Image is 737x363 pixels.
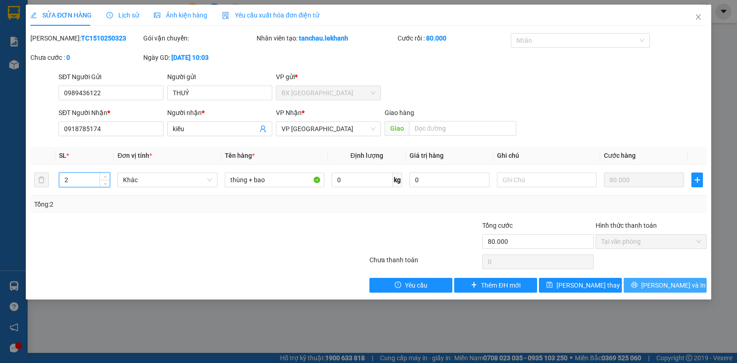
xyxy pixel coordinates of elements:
div: Chưa thanh toán [368,255,481,271]
button: plus [691,173,703,187]
div: SĐT Người Nhận [58,108,164,118]
span: Thêm ĐH mới [481,280,520,290]
span: plus [692,176,702,184]
button: save[PERSON_NAME] thay đổi [539,278,622,293]
span: up [102,174,108,180]
span: Giao [385,121,409,136]
input: Ghi Chú [497,173,597,187]
span: Yêu cầu [405,280,427,290]
span: Lịch sử [106,12,139,19]
span: Decrease Value [99,180,110,187]
span: VP Nhận [276,109,302,116]
span: kg [393,173,402,187]
span: Giao hàng [385,109,414,116]
div: BX [GEOGRAPHIC_DATA] [8,8,101,30]
span: [PERSON_NAME] và In [641,280,706,290]
b: 80.000 [426,35,446,42]
input: 0 [604,173,684,187]
div: kiều [108,30,201,41]
label: Hình thức thanh toán [596,222,657,229]
input: VD: Bàn, Ghế [225,173,324,187]
div: Nhân viên tạo: [257,33,396,43]
span: down [102,181,108,186]
img: icon [222,12,229,19]
span: exclamation-circle [395,282,401,289]
div: Người gửi [167,72,272,82]
span: Increase Value [99,173,110,180]
span: [PERSON_NAME] thay đổi [556,280,630,290]
span: Tổng cước [482,222,513,229]
span: save [546,282,553,289]
div: 80.000 [7,59,103,70]
button: printer[PERSON_NAME] và In [624,278,707,293]
div: Chưa cước : [30,52,141,63]
span: edit [30,12,37,18]
span: Giá trị hàng [409,152,444,159]
b: 0 [66,54,70,61]
span: Khác [123,173,211,187]
div: VP gửi [276,72,381,82]
div: VP [GEOGRAPHIC_DATA] [108,8,201,30]
div: 0918785174 [108,41,201,54]
span: SỬA ĐƠN HÀNG [30,12,92,19]
span: CR : [7,60,21,70]
b: TC1510250323 [81,35,126,42]
span: plus [471,282,477,289]
div: Cước rồi : [398,33,509,43]
span: Tên hàng [225,152,255,159]
div: 0989436122 [8,41,101,54]
span: Gửi: [8,9,22,18]
th: Ghi chú [493,147,600,165]
span: Ảnh kiện hàng [154,12,207,19]
div: Ngày GD: [143,52,254,63]
div: Tổng: 2 [34,199,285,209]
button: Close [685,5,711,30]
div: THUỶ [8,30,101,41]
input: Dọc đường [409,121,517,136]
span: Cước hàng [604,152,636,159]
span: Định lượng [351,152,383,159]
span: clock-circle [106,12,113,18]
span: printer [631,282,638,289]
span: close [695,13,702,21]
button: delete [34,173,49,187]
span: Nhận: [108,9,130,18]
span: SL [59,152,66,159]
span: Đơn vị tính [117,152,152,159]
b: tanchau.lekhanh [299,35,348,42]
span: user-add [259,125,267,133]
span: BX Tân Châu [281,86,375,100]
div: Người nhận [167,108,272,118]
div: SĐT Người Gửi [58,72,164,82]
span: Tại văn phòng [601,235,701,248]
div: Gói vận chuyển: [143,33,254,43]
b: [DATE] 10:03 [171,54,209,61]
button: exclamation-circleYêu cầu [369,278,452,293]
span: picture [154,12,160,18]
span: VP Tân Bình [281,122,375,136]
span: Yêu cầu xuất hóa đơn điện tử [222,12,319,19]
div: [PERSON_NAME]: [30,33,141,43]
button: plusThêm ĐH mới [454,278,537,293]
